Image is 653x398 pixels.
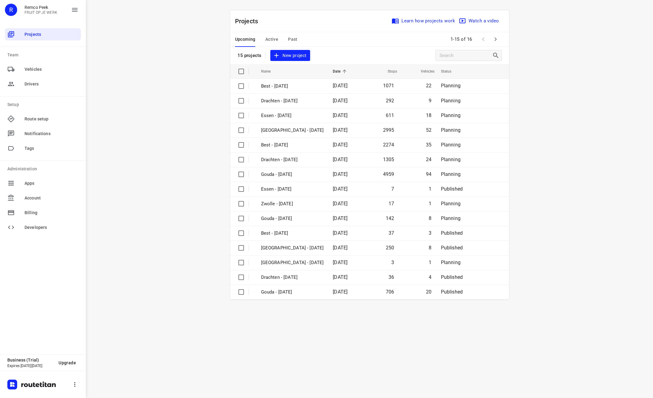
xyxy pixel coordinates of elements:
span: Date [333,68,348,75]
span: Status [441,68,459,75]
p: Setup [7,101,81,108]
span: 4 [429,274,431,280]
div: Developers [5,221,81,233]
p: Gouda - Monday [261,171,324,178]
p: Best - Friday [261,230,324,237]
span: 35 [426,142,431,148]
span: 8 [429,215,431,221]
button: New project [270,50,310,61]
span: [DATE] [333,260,347,265]
span: 94 [426,171,431,177]
span: 22 [426,83,431,89]
div: Apps [5,177,81,189]
span: Published [441,186,463,192]
p: Best - [DATE] [261,83,324,90]
span: Planning [441,215,460,221]
span: Notifications [25,131,78,137]
p: Essen - Monday [261,112,324,119]
span: 1 [429,260,431,265]
span: Vehicles [25,66,78,73]
span: Planning [441,201,460,207]
span: Apps [25,180,78,187]
span: [DATE] [333,171,347,177]
div: Vehicles [5,63,81,75]
span: [DATE] [333,186,347,192]
div: Billing [5,207,81,219]
p: Drachten - Monday [261,156,324,163]
input: Search projects [439,51,492,60]
span: Planning [441,83,460,89]
span: 250 [386,245,394,251]
span: 9 [429,98,431,104]
span: New project [274,52,306,59]
span: Account [25,195,78,201]
span: 1-15 of 16 [448,33,475,46]
span: [DATE] [333,215,347,221]
span: Published [441,289,463,295]
span: [DATE] [333,230,347,236]
p: Zwolle - Friday [261,200,324,207]
div: Search [492,52,501,59]
span: 2274 [383,142,394,148]
div: Account [5,192,81,204]
span: Planning [441,98,460,104]
span: 292 [386,98,394,104]
span: 7 [391,186,394,192]
p: Team [7,52,81,58]
p: Drachten - Thursday [261,274,324,281]
span: [DATE] [333,201,347,207]
span: Vehicles [412,68,435,75]
p: Zwolle - Monday [261,127,324,134]
span: [DATE] [333,245,347,251]
span: Planning [441,142,460,148]
button: Upgrade [54,357,81,368]
span: 2995 [383,127,394,133]
span: Published [441,274,463,280]
span: 1305 [383,157,394,162]
div: Route setup [5,113,81,125]
div: Tags [5,142,81,154]
span: [DATE] [333,83,347,89]
span: 1 [429,201,431,207]
span: 36 [389,274,394,280]
span: Planning [441,112,460,118]
p: Business (Trial) [7,358,54,362]
p: Expires [DATE][DATE] [7,364,54,368]
p: Administration [7,166,81,172]
span: Developers [25,224,78,231]
span: Previous Page [477,33,489,45]
p: Drachten - Tuesday [261,97,324,104]
span: Name [261,68,279,75]
span: [DATE] [333,274,347,280]
span: [DATE] [333,289,347,295]
span: 3 [391,260,394,265]
span: Next Page [489,33,502,45]
p: Antwerpen - Thursday [261,259,324,266]
span: Stops [380,68,397,75]
span: 3 [429,230,431,236]
span: Planning [441,127,460,133]
p: Gouda - Thursday [261,289,324,296]
span: Upgrade [59,360,76,365]
span: [DATE] [333,112,347,118]
span: 706 [386,289,394,295]
span: 52 [426,127,431,133]
div: Notifications [5,127,81,140]
span: Planning [441,157,460,162]
span: Active [265,36,278,43]
span: Upcoming [235,36,256,43]
p: FRUIT OP JE WERK [25,10,57,15]
span: Billing [25,210,78,216]
p: Best - Monday [261,142,324,149]
span: Published [441,230,463,236]
p: Projects [235,17,263,26]
span: Drivers [25,81,78,87]
span: 18 [426,112,431,118]
span: Past [288,36,298,43]
span: 1 [429,186,431,192]
span: 611 [386,112,394,118]
span: [DATE] [333,127,347,133]
span: Planning [441,260,460,265]
p: 15 projects [237,53,262,58]
span: Route setup [25,116,78,122]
